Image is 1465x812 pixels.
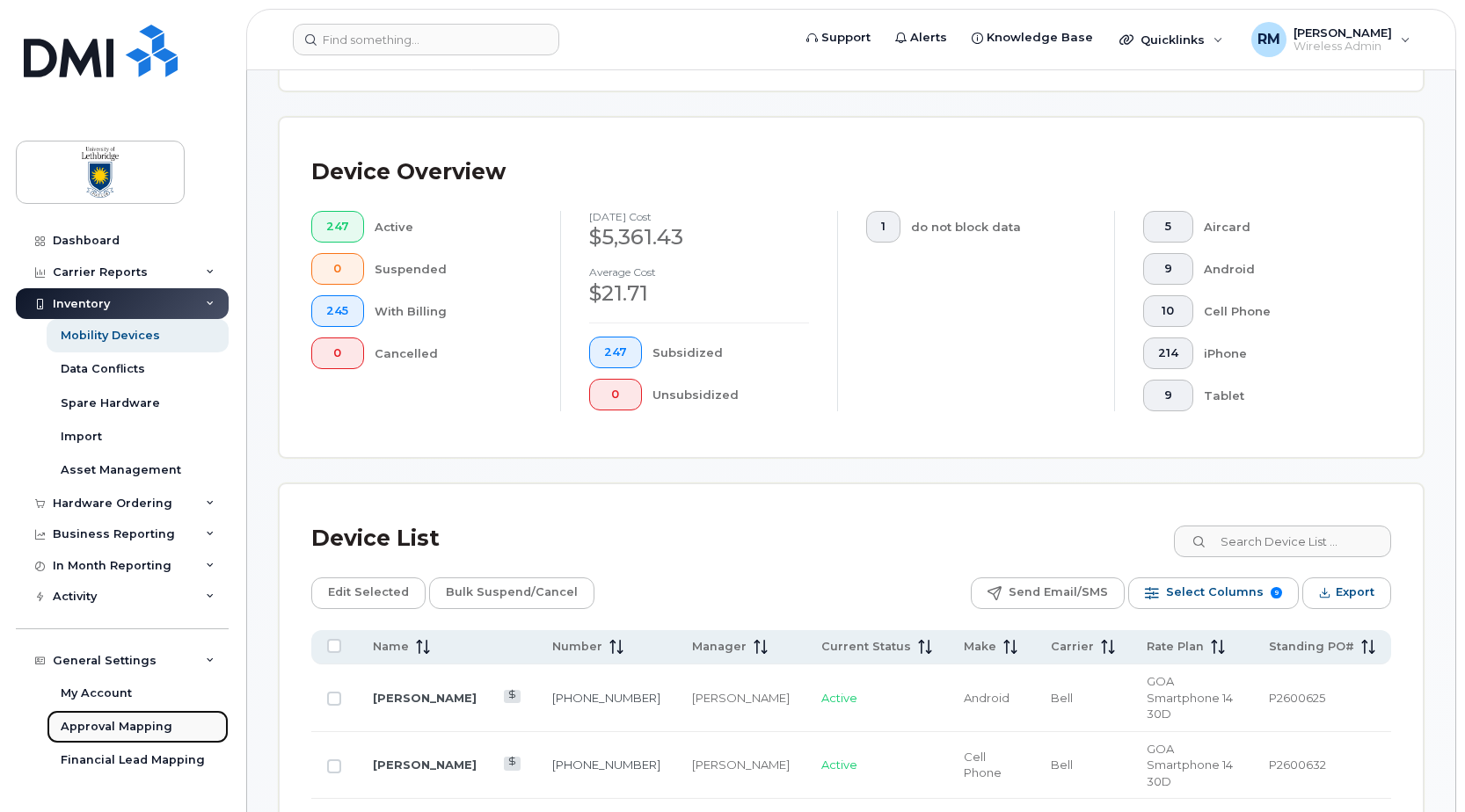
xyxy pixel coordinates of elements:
span: Active [821,758,857,772]
span: Number [552,639,602,655]
button: 0 [311,337,364,369]
button: 247 [311,211,364,243]
button: 0 [311,253,364,285]
button: Bulk Suspend/Cancel [429,577,594,609]
span: 9 [1158,262,1178,276]
button: 10 [1143,295,1193,327]
a: Support [794,20,883,55]
span: GOA Smartphone 14 30D [1147,742,1233,788]
button: 247 [589,337,642,368]
span: Edit Selected [328,579,409,605]
span: Manager [692,639,747,655]
div: With Billing [375,295,533,327]
span: Wireless Admin [1294,40,1392,54]
div: Subsidized [652,337,810,368]
span: Cell Phone [964,750,1002,780]
div: [PERSON_NAME] [692,690,790,707]
div: Cancelled [375,337,533,369]
span: 247 [326,220,349,234]
div: Android [1204,253,1364,285]
span: 9 [1271,587,1282,598]
div: iPhone [1204,337,1364,369]
span: 10 [1158,304,1178,318]
span: Alerts [910,29,947,47]
h4: [DATE] cost [589,211,809,222]
span: Active [821,691,857,705]
button: 5 [1143,211,1193,243]
div: Cell Phone [1204,295,1364,327]
a: View Last Bill [504,690,521,703]
span: [PERSON_NAME] [1294,25,1392,40]
div: $21.71 [589,279,809,308]
span: 0 [604,388,627,402]
button: 9 [1143,253,1193,285]
span: 9 [1158,388,1178,402]
span: 245 [326,304,349,318]
div: Device Overview [311,149,506,195]
a: [PHONE_NUMBER] [552,758,660,772]
input: Search Device List ... [1174,526,1391,557]
span: GOA Smartphone 14 30D [1147,674,1233,721]
div: Tablet [1204,380,1364,411]
span: Bulk Suspend/Cancel [446,579,578,605]
div: [PERSON_NAME] [692,757,790,773]
a: Knowledge Base [959,20,1105,55]
div: Active [375,211,533,243]
span: P2600632 [1269,758,1326,772]
button: 0 [589,379,642,410]
div: Unsubsidized [652,379,810,410]
span: Quicklinks [1141,33,1205,47]
button: Edit Selected [311,577,426,609]
input: Find something... [293,24,559,55]
div: Aircard [1204,211,1364,243]
span: 0 [326,262,349,276]
span: Carrier [1051,639,1094,655]
a: Alerts [883,20,959,55]
span: RM [1257,29,1280,50]
a: [PERSON_NAME] [373,691,477,705]
button: 9 [1143,380,1193,411]
a: [PERSON_NAME] [373,758,477,772]
button: Select Columns 9 [1128,577,1299,609]
span: 5 [1158,220,1178,234]
div: do not block data [911,211,1087,243]
span: Select Columns [1166,579,1264,605]
span: P2600625 [1269,691,1325,705]
span: Knowledge Base [987,29,1093,47]
span: 247 [604,345,627,359]
span: Current Status [821,639,911,655]
button: Send Email/SMS [971,577,1125,609]
div: Rick Marczuk [1239,22,1423,57]
span: 214 [1158,346,1178,360]
span: Bell [1051,758,1073,772]
a: [PHONE_NUMBER] [552,691,660,705]
button: 1 [866,211,900,243]
div: $5,361.43 [589,222,809,252]
a: View Last Bill [504,757,521,770]
span: Name [373,639,409,655]
span: 1 [881,220,886,234]
span: Android [964,691,1009,705]
span: Standing PO# [1269,639,1354,655]
span: Export [1336,579,1374,605]
span: Send Email/SMS [1009,579,1108,605]
span: 0 [326,346,349,360]
span: Rate Plan [1147,639,1204,655]
span: Make [964,639,996,655]
span: Bell [1051,691,1073,705]
button: 245 [311,295,364,327]
button: 214 [1143,337,1193,369]
div: Suspended [375,253,533,285]
span: Support [821,29,871,47]
h4: Average cost [589,266,809,278]
div: Device List [311,516,440,562]
div: Quicklinks [1107,22,1235,57]
button: Export [1302,577,1391,609]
